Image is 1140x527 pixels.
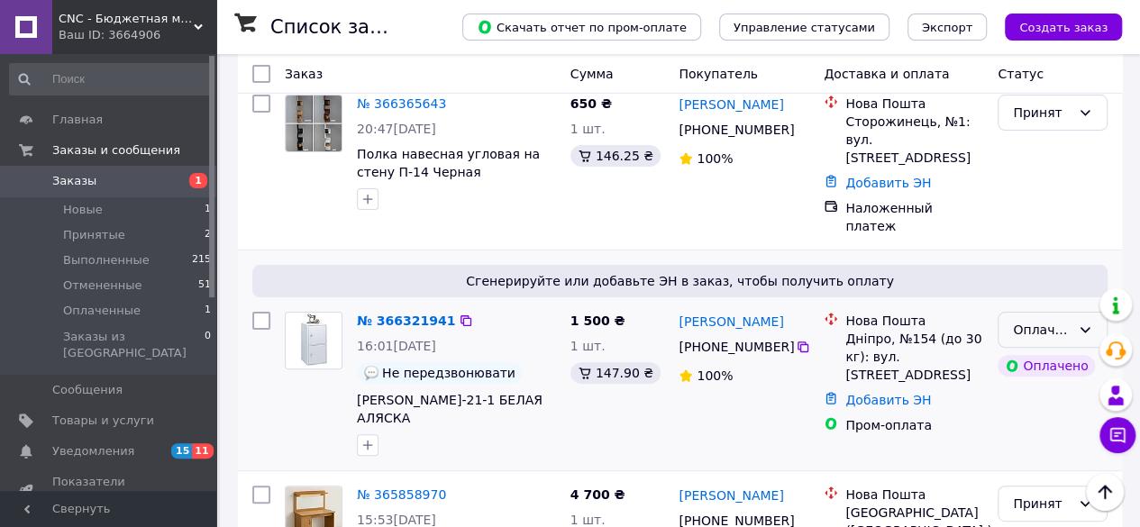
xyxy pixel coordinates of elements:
[462,14,701,41] button: Скачать отчет по пром-оплате
[205,329,211,361] span: 0
[675,334,795,359] div: [PHONE_NUMBER]
[845,330,983,384] div: Дніпро, №154 (до 30 кг): вул. [STREET_ADDRESS]
[570,96,612,111] span: 650 ₴
[1005,14,1122,41] button: Создать заказ
[845,393,931,407] a: Добавить ЭН
[357,96,446,111] a: № 366365643
[907,14,987,41] button: Экспорт
[291,313,336,368] img: Фото товару
[171,443,192,459] span: 15
[845,95,983,113] div: Нова Пошта
[63,252,150,268] span: Выполненные
[679,67,758,81] span: Покупатель
[675,117,795,142] div: [PHONE_NUMBER]
[845,199,983,235] div: Наложенный платеж
[922,21,972,34] span: Экспорт
[63,303,141,319] span: Оплаченные
[357,313,455,328] a: № 366321941
[357,339,436,353] span: 16:01[DATE]
[205,202,211,218] span: 1
[697,368,733,383] span: 100%
[1013,103,1071,123] div: Принят
[477,19,687,35] span: Скачать отчет по пром-оплате
[357,487,446,502] a: № 365858970
[1086,473,1124,511] button: Наверх
[205,303,211,319] span: 1
[52,382,123,398] span: Сообщения
[570,145,661,167] div: 146.25 ₴
[63,277,141,294] span: Отмененные
[189,173,207,188] span: 1
[205,227,211,243] span: 2
[679,95,783,114] a: [PERSON_NAME]
[63,227,125,243] span: Принятые
[285,95,342,152] a: Фото товару
[52,112,103,128] span: Главная
[285,67,323,81] span: Заказ
[357,393,543,425] a: [PERSON_NAME]-21-1 БЕЛАЯ АЛЯСКА
[52,443,134,459] span: Уведомления
[52,413,154,429] span: Товары и услуги
[570,513,606,527] span: 1 шт.
[285,312,342,369] a: Фото товару
[198,277,211,294] span: 51
[52,173,96,189] span: Заказы
[570,122,606,136] span: 1 шт.
[59,27,216,43] div: Ваш ID: 3664906
[679,486,783,504] a: [PERSON_NAME]
[845,312,983,330] div: Нова Пошта
[270,16,425,38] h1: Список заказов
[260,272,1100,290] span: Сгенерируйте или добавьте ЭН в заказ, чтобы получить оплату
[1013,494,1071,513] div: Принят
[1019,21,1108,34] span: Создать заказ
[697,151,733,166] span: 100%
[192,443,213,459] span: 11
[824,67,949,81] span: Доставка и оплата
[357,513,436,527] span: 15:53[DATE]
[719,14,889,41] button: Управление статусами
[382,366,515,380] span: Не передзвонювати
[52,142,180,159] span: Заказы и сообщения
[845,416,983,434] div: Пром-оплата
[63,202,103,218] span: Новые
[845,176,931,190] a: Добавить ЭН
[570,487,625,502] span: 4 700 ₴
[679,313,783,331] a: [PERSON_NAME]
[52,474,167,506] span: Показатели работы компании
[570,339,606,353] span: 1 шт.
[734,21,875,34] span: Управление статусами
[987,19,1122,33] a: Создать заказ
[357,147,540,179] a: Полка навесная угловая на стену П-14 Черная
[845,486,983,504] div: Нова Пошта
[845,113,983,167] div: Сторожинець, №1: вул. [STREET_ADDRESS]
[1013,320,1071,340] div: Оплаченный
[9,63,213,95] input: Поиск
[357,122,436,136] span: 20:47[DATE]
[570,362,661,384] div: 147.90 ₴
[286,95,342,151] img: Фото товару
[59,11,194,27] span: CNC - Бюджетная мебель для дома, для офиса, для дошкольных учреждений
[570,313,625,328] span: 1 500 ₴
[63,329,205,361] span: Заказы из [GEOGRAPHIC_DATA]
[998,355,1095,377] div: Оплачено
[570,67,614,81] span: Сумма
[364,366,378,380] img: :speech_balloon:
[192,252,211,268] span: 215
[998,67,1044,81] span: Статус
[1099,417,1135,453] button: Чат с покупателем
